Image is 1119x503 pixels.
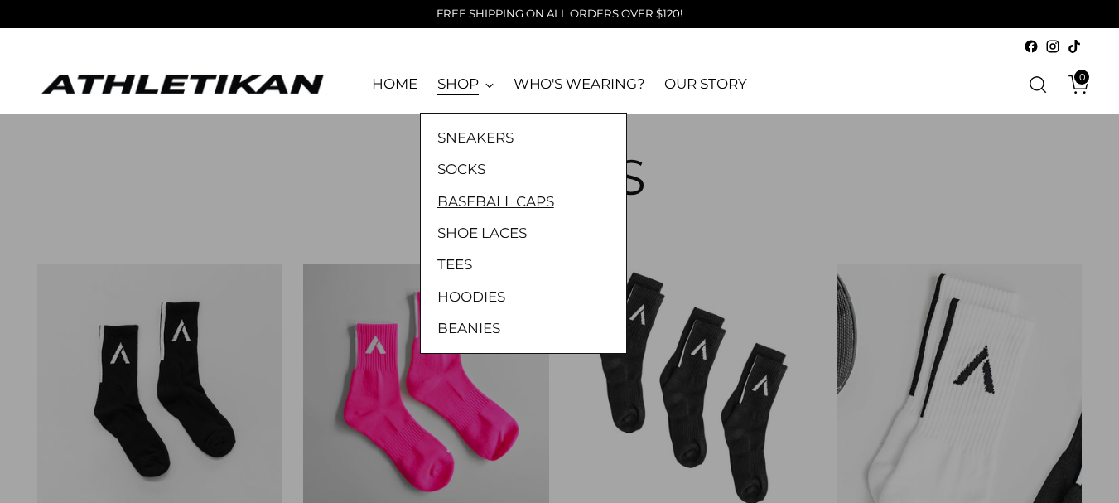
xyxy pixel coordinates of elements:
[664,66,746,103] a: OUR STORY
[1021,68,1054,101] a: Open search modal
[372,66,417,103] a: HOME
[437,6,682,22] p: FREE SHIPPING ON ALL ORDERS OVER $120!
[1074,70,1089,85] span: 0
[514,66,645,103] a: WHO'S WEARING?
[1056,68,1089,101] a: Open cart modal
[37,71,327,97] a: ATHLETIKAN
[437,66,494,103] a: SHOP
